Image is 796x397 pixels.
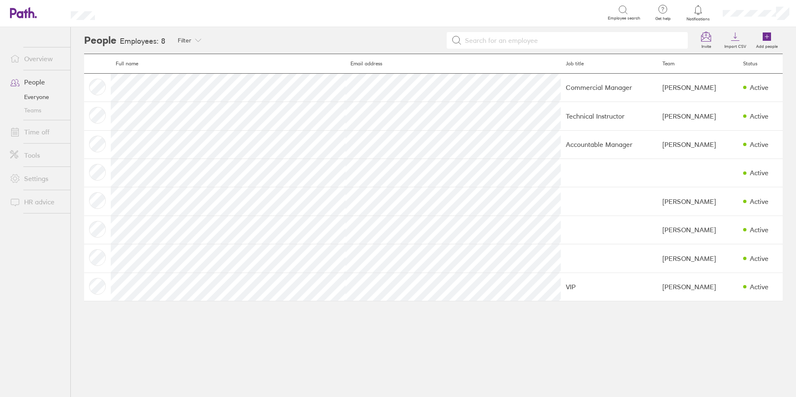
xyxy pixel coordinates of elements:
[657,102,738,130] td: [PERSON_NAME]
[3,124,70,140] a: Time off
[750,255,769,262] div: Active
[561,54,658,74] th: Job title
[117,9,139,16] div: Search
[719,42,751,49] label: Import CSV
[3,147,70,164] a: Tools
[657,216,738,244] td: [PERSON_NAME]
[693,27,719,54] a: Invite
[750,283,769,290] div: Active
[738,54,783,74] th: Status
[750,141,769,148] div: Active
[751,27,783,54] a: Add people
[696,42,716,49] label: Invite
[111,54,346,74] th: Full name
[657,130,738,159] td: [PERSON_NAME]
[3,104,70,117] a: Teams
[462,32,683,48] input: Search for an employee
[750,226,769,233] div: Active
[3,74,70,90] a: People
[561,273,658,301] td: VIP
[657,73,738,102] td: [PERSON_NAME]
[84,27,117,54] h2: People
[657,187,738,216] td: [PERSON_NAME]
[3,90,70,104] a: Everyone
[751,42,783,49] label: Add people
[608,16,640,21] span: Employee search
[685,17,712,22] span: Notifications
[561,130,658,159] td: Accountable Manager
[561,102,658,130] td: Technical Instructor
[3,50,70,67] a: Overview
[649,16,677,21] span: Get help
[346,54,561,74] th: Email address
[3,170,70,187] a: Settings
[750,84,769,91] div: Active
[750,169,769,176] div: Active
[561,73,658,102] td: Commercial Manager
[719,27,751,54] a: Import CSV
[657,273,738,301] td: [PERSON_NAME]
[657,54,738,74] th: Team
[685,4,712,22] a: Notifications
[750,198,769,205] div: Active
[657,244,738,273] td: [PERSON_NAME]
[178,37,192,44] span: Filter
[3,194,70,210] a: HR advice
[750,112,769,120] div: Active
[120,37,165,46] h3: Employees: 8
